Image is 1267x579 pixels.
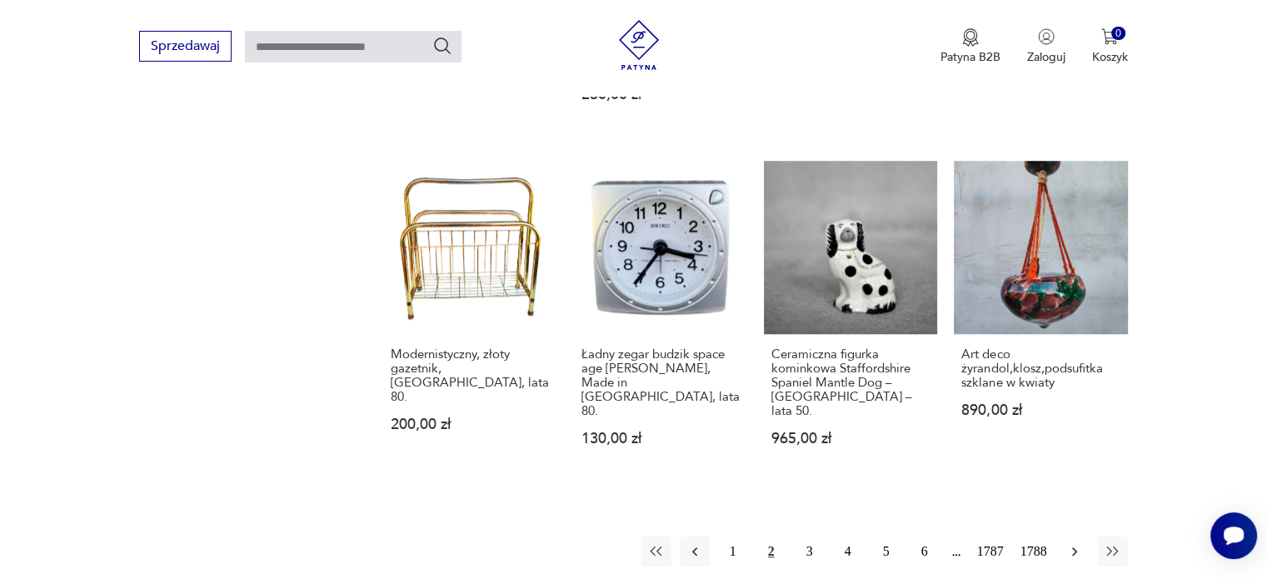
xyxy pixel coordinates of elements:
img: Ikona koszyka [1101,28,1118,45]
button: Szukaj [432,36,452,56]
p: Koszyk [1092,49,1128,65]
p: 965,00 zł [771,432,930,446]
button: 0Koszyk [1092,28,1128,65]
a: Modernistyczny, złoty gazetnik, Belgia, lata 80.Modernistyczny, złoty gazetnik, [GEOGRAPHIC_DATA]... [383,161,556,478]
p: 230,00 zł [581,87,740,102]
h3: Ładny zegar budzik space age [PERSON_NAME], Made in [GEOGRAPHIC_DATA], lata 80. [581,347,740,418]
button: 2 [756,537,786,567]
p: 200,00 zł [391,417,549,432]
div: 0 [1111,27,1125,41]
button: 1787 [973,537,1008,567]
img: Patyna - sklep z meblami i dekoracjami vintage [614,20,664,70]
h3: Modernistyczny, złoty gazetnik, [GEOGRAPHIC_DATA], lata 80. [391,347,549,404]
button: Sprzedawaj [139,31,232,62]
img: Ikona medalu [962,28,979,47]
button: 3 [795,537,825,567]
button: 1 [718,537,748,567]
a: Ceramiczna figurka kominkowa Staffordshire Spaniel Mantle Dog – Anglia – lata 50.Ceramiczna figur... [764,161,937,478]
iframe: Smartsupp widget button [1210,512,1257,559]
button: Zaloguj [1027,28,1065,65]
a: Ładny zegar budzik space age Seiko, Made in Japan, lata 80.Ładny zegar budzik space age [PERSON_N... [574,161,747,478]
img: Ikonka użytkownika [1038,28,1055,45]
button: 1788 [1016,537,1051,567]
button: Patyna B2B [940,28,1000,65]
p: 890,00 zł [961,403,1120,417]
p: 130,00 zł [581,432,740,446]
button: 6 [910,537,940,567]
button: 4 [833,537,863,567]
button: 5 [871,537,901,567]
a: Ikona medaluPatyna B2B [940,28,1000,65]
h3: Ceramiczna figurka kominkowa Staffordshire Spaniel Mantle Dog – [GEOGRAPHIC_DATA] – lata 50. [771,347,930,418]
a: Art deco żyrandol,klosz,podsufitka szklane w kwiatyArt deco żyrandol,klosz,podsufitka szklane w k... [954,161,1127,478]
h3: Art deco żyrandol,klosz,podsufitka szklane w kwiaty [961,347,1120,390]
a: Sprzedawaj [139,42,232,53]
p: Zaloguj [1027,49,1065,65]
p: Patyna B2B [940,49,1000,65]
